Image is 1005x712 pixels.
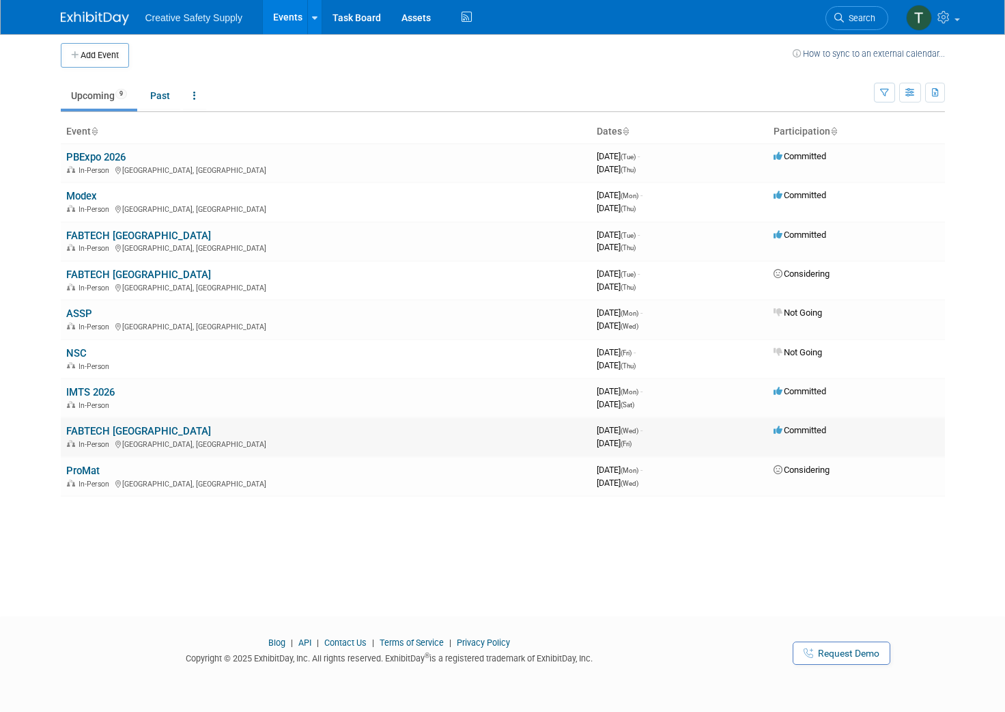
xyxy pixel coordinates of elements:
[640,307,642,318] span: -
[622,126,629,137] a: Sort by Start Date
[67,362,75,369] img: In-Person Event
[634,347,636,357] span: -
[621,480,638,487] span: (Wed)
[79,244,113,253] span: In-Person
[621,349,632,357] span: (Fri)
[66,320,586,331] div: [GEOGRAPHIC_DATA], [GEOGRAPHIC_DATA]
[825,6,888,30] a: Search
[621,310,638,317] span: (Mon)
[425,652,429,659] sup: ®
[66,190,97,202] a: Modex
[774,307,822,318] span: Not Going
[91,126,98,137] a: Sort by Event Name
[67,401,75,408] img: In-Person Event
[79,205,113,214] span: In-Person
[66,151,126,163] a: PBExpo 2026
[591,120,768,143] th: Dates
[313,638,322,648] span: |
[621,153,636,161] span: (Tue)
[268,638,285,648] a: Blog
[906,5,932,31] img: Thom Cheney
[67,205,75,212] img: In-Person Event
[66,203,586,214] div: [GEOGRAPHIC_DATA], [GEOGRAPHIC_DATA]
[61,120,591,143] th: Event
[640,465,642,475] span: -
[621,271,636,278] span: (Tue)
[61,83,137,109] a: Upcoming9
[597,438,632,448] span: [DATE]
[61,43,129,68] button: Add Event
[67,244,75,251] img: In-Person Event
[830,126,837,137] a: Sort by Participation Type
[79,401,113,410] span: In-Person
[66,465,100,477] a: ProMat
[66,438,586,449] div: [GEOGRAPHIC_DATA], [GEOGRAPHIC_DATA]
[287,638,296,648] span: |
[597,347,636,357] span: [DATE]
[621,205,636,213] span: (Thu)
[793,49,945,59] a: How to sync to an external calendar...
[140,83,180,109] a: Past
[380,638,444,648] a: Terms of Service
[774,230,826,240] span: Committed
[597,242,636,252] span: [DATE]
[597,465,642,475] span: [DATE]
[597,399,634,409] span: [DATE]
[597,360,636,370] span: [DATE]
[66,282,586,292] div: [GEOGRAPHIC_DATA], [GEOGRAPHIC_DATA]
[597,478,638,488] span: [DATE]
[640,425,642,435] span: -
[597,164,636,174] span: [DATE]
[115,89,127,99] span: 9
[66,307,92,320] a: ASSP
[597,203,636,213] span: [DATE]
[638,151,640,161] span: -
[621,388,638,396] span: (Mon)
[446,638,455,648] span: |
[638,269,640,279] span: -
[67,480,75,487] img: In-Person Event
[61,12,129,25] img: ExhibitDay
[66,230,211,242] a: FABTECH [GEOGRAPHIC_DATA]
[67,440,75,447] img: In-Person Event
[67,284,75,290] img: In-Person Event
[793,642,890,665] a: Request Demo
[597,307,642,318] span: [DATE]
[66,164,586,175] div: [GEOGRAPHIC_DATA], [GEOGRAPHIC_DATA]
[79,284,113,292] span: In-Person
[67,166,75,173] img: In-Person Event
[79,480,113,489] span: In-Person
[597,190,642,200] span: [DATE]
[597,230,640,240] span: [DATE]
[774,190,826,200] span: Committed
[457,638,510,648] a: Privacy Policy
[621,440,632,448] span: (Fri)
[79,166,113,175] span: In-Person
[768,120,945,143] th: Participation
[597,425,642,435] span: [DATE]
[66,242,586,253] div: [GEOGRAPHIC_DATA], [GEOGRAPHIC_DATA]
[621,284,636,291] span: (Thu)
[66,478,586,489] div: [GEOGRAPHIC_DATA], [GEOGRAPHIC_DATA]
[621,427,638,435] span: (Wed)
[621,323,638,330] span: (Wed)
[79,362,113,371] span: In-Person
[79,323,113,331] span: In-Person
[66,425,211,437] a: FABTECH [GEOGRAPHIC_DATA]
[67,323,75,329] img: In-Person Event
[621,244,636,251] span: (Thu)
[621,166,636,174] span: (Thu)
[621,362,636,370] span: (Thu)
[79,440,113,449] span: In-Person
[597,386,642,396] span: [DATE]
[621,467,638,474] span: (Mon)
[844,13,875,23] span: Search
[621,232,636,239] span: (Tue)
[774,425,826,435] span: Committed
[621,192,638,200] span: (Mon)
[638,230,640,240] span: -
[66,269,211,281] a: FABTECH [GEOGRAPHIC_DATA]
[774,386,826,396] span: Committed
[324,638,367,648] a: Contact Us
[145,12,242,23] span: Creative Safety Supply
